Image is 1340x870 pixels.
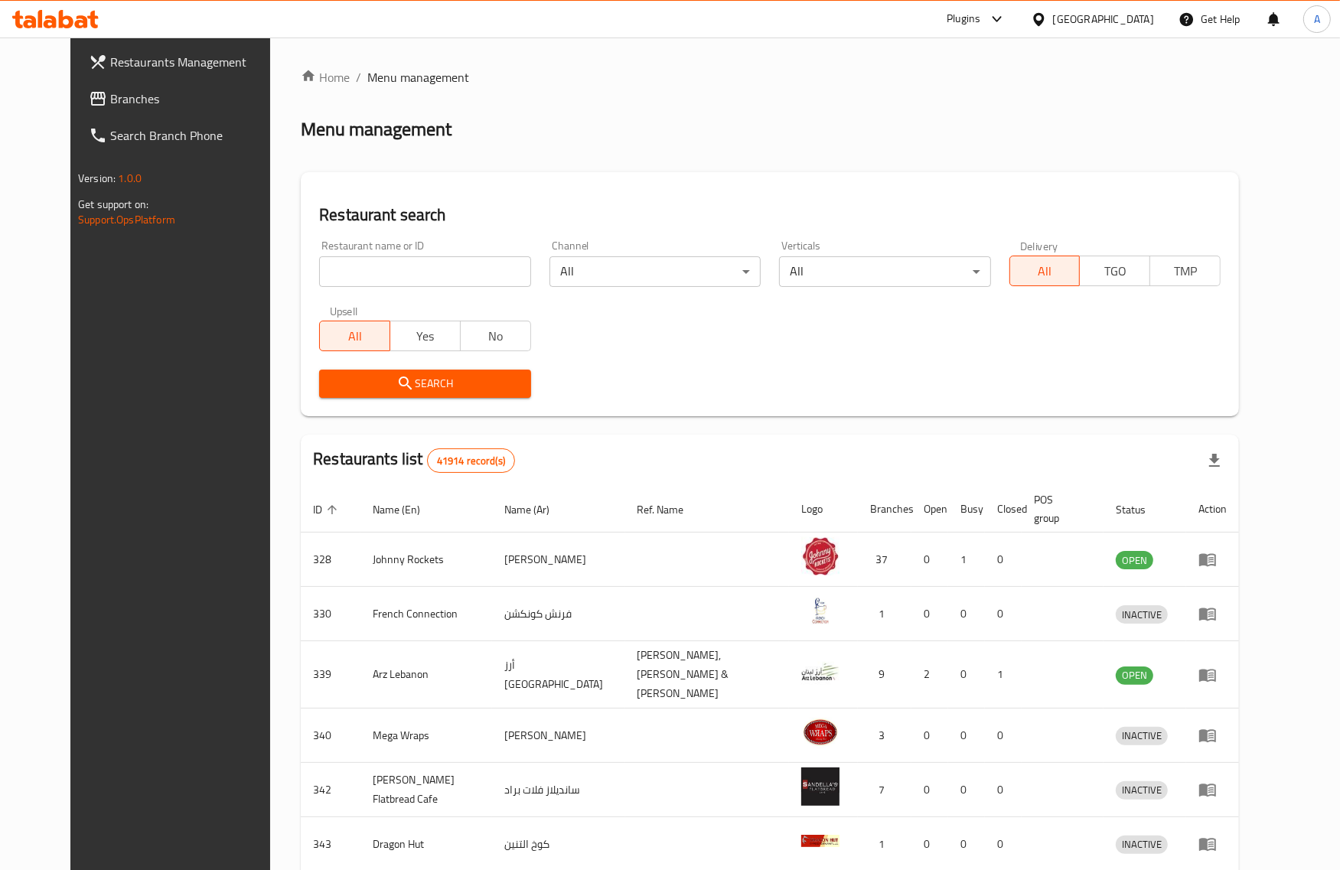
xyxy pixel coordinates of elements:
[77,44,294,80] a: Restaurants Management
[801,713,840,751] img: Mega Wraps
[858,486,911,533] th: Branches
[428,454,514,468] span: 41914 record(s)
[467,325,525,347] span: No
[789,486,858,533] th: Logo
[331,374,518,393] span: Search
[1149,256,1221,286] button: TMP
[319,370,530,398] button: Search
[1116,666,1153,685] div: OPEN
[1196,442,1233,479] div: Export file
[360,763,492,817] td: [PERSON_NAME] Flatbread Cafe
[911,641,948,709] td: 2
[911,763,948,817] td: 0
[1116,727,1168,745] span: INACTIVE
[911,486,948,533] th: Open
[1116,605,1168,624] div: INACTIVE
[460,321,531,351] button: No
[360,641,492,709] td: Arz Lebanon
[118,168,142,188] span: 1.0.0
[911,587,948,641] td: 0
[625,641,790,709] td: [PERSON_NAME],[PERSON_NAME] & [PERSON_NAME]
[301,68,350,86] a: Home
[801,822,840,860] img: Dragon Hut
[77,80,294,117] a: Branches
[858,533,911,587] td: 37
[396,325,455,347] span: Yes
[319,204,1221,226] h2: Restaurant search
[1116,781,1168,799] span: INACTIVE
[1314,11,1320,28] span: A
[985,763,1022,817] td: 0
[301,587,360,641] td: 330
[858,709,911,763] td: 3
[1116,666,1153,684] span: OPEN
[1116,551,1153,569] div: OPEN
[948,486,985,533] th: Busy
[1198,726,1227,745] div: Menu
[319,321,390,351] button: All
[1016,260,1074,282] span: All
[78,210,175,230] a: Support.OpsPlatform
[319,256,530,287] input: Search for restaurant name or ID..
[77,117,294,154] a: Search Branch Phone
[301,709,360,763] td: 340
[779,256,990,287] div: All
[801,591,840,630] img: French Connection
[1009,256,1081,286] button: All
[110,126,282,145] span: Search Branch Phone
[1156,260,1214,282] span: TMP
[301,533,360,587] td: 328
[390,321,461,351] button: Yes
[858,763,911,817] td: 7
[947,10,980,28] div: Plugins
[801,537,840,575] img: Johnny Rockets
[985,709,1022,763] td: 0
[1020,240,1058,251] label: Delivery
[985,587,1022,641] td: 0
[858,587,911,641] td: 1
[330,305,358,316] label: Upsell
[367,68,469,86] span: Menu management
[301,763,360,817] td: 342
[948,763,985,817] td: 0
[1116,606,1168,624] span: INACTIVE
[637,500,704,519] span: Ref. Name
[1079,256,1150,286] button: TGO
[492,533,625,587] td: [PERSON_NAME]
[504,500,569,519] span: Name (Ar)
[1198,604,1227,623] div: Menu
[360,533,492,587] td: Johnny Rockets
[301,68,1239,86] nav: breadcrumb
[1053,11,1154,28] div: [GEOGRAPHIC_DATA]
[948,641,985,709] td: 0
[373,500,440,519] span: Name (En)
[1116,836,1168,854] div: INACTIVE
[78,194,148,214] span: Get support on:
[985,533,1022,587] td: 0
[911,709,948,763] td: 0
[492,587,625,641] td: فرنش كونكشن
[801,767,840,806] img: Sandella's Flatbread Cafe
[313,448,515,473] h2: Restaurants list
[78,168,116,188] span: Version:
[326,325,384,347] span: All
[1034,490,1085,527] span: POS group
[360,587,492,641] td: French Connection
[427,448,515,473] div: Total records count
[301,117,452,142] h2: Menu management
[356,68,361,86] li: /
[110,90,282,108] span: Branches
[985,641,1022,709] td: 1
[110,53,282,71] span: Restaurants Management
[1198,550,1227,569] div: Menu
[1116,836,1168,853] span: INACTIVE
[1116,781,1168,800] div: INACTIVE
[1198,780,1227,799] div: Menu
[948,587,985,641] td: 0
[858,641,911,709] td: 9
[1198,835,1227,853] div: Menu
[492,763,625,817] td: سانديلاز فلات براد
[948,709,985,763] td: 0
[1116,500,1166,519] span: Status
[1086,260,1144,282] span: TGO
